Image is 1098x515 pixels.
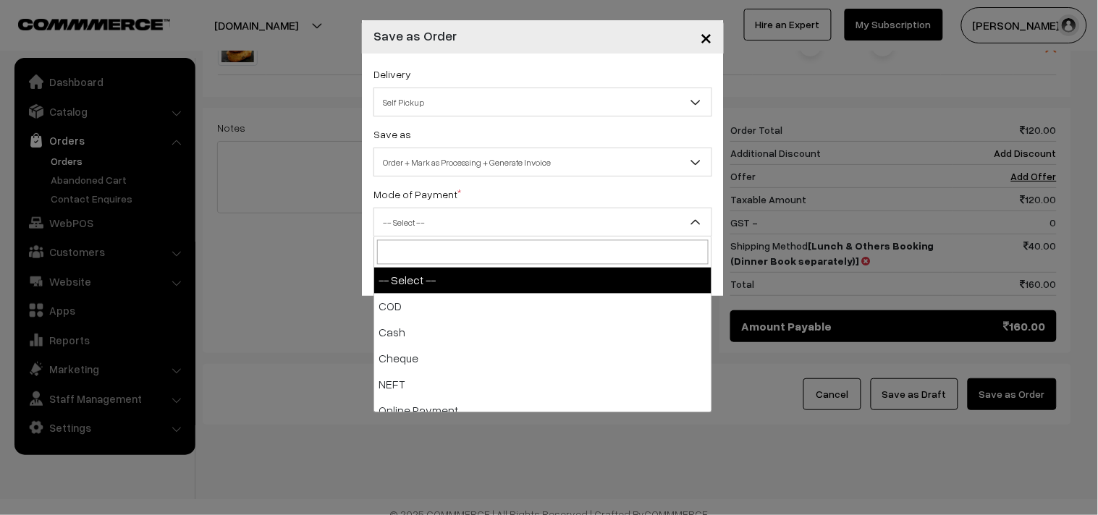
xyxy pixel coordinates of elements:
[373,187,461,202] label: Mode of Payment
[374,210,711,235] span: -- Select --
[374,268,711,294] li: -- Select --
[700,23,712,50] span: ×
[373,26,457,46] h4: Save as Order
[373,208,712,237] span: -- Select --
[374,150,711,175] span: Order + Mark as Processing + Generate Invoice
[374,294,711,320] li: COD
[374,398,711,424] li: Online Payment
[373,127,411,142] label: Save as
[374,346,711,372] li: Cheque
[374,320,711,346] li: Cash
[373,67,411,82] label: Delivery
[374,372,711,398] li: NEFT
[688,14,724,59] button: Close
[373,148,712,176] span: Order + Mark as Processing + Generate Invoice
[373,88,712,116] span: Self Pickup
[374,90,711,115] span: Self Pickup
